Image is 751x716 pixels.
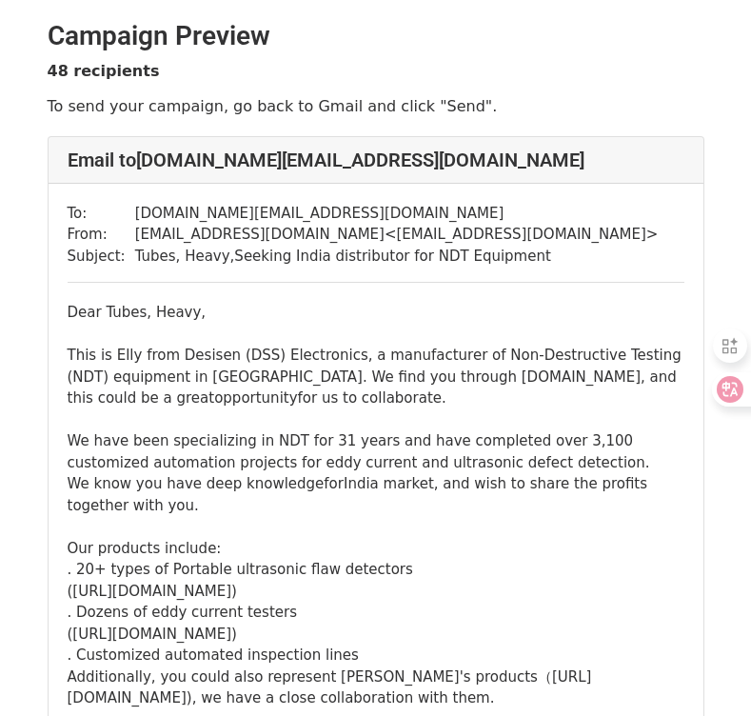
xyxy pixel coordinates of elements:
span: opportunity [214,389,297,407]
td: Tubes, Heavy,Seeking India distributor for NDT Equipment [135,246,659,268]
td: To: [68,203,135,225]
h2: Campaign Preview [48,20,704,52]
h4: Email to [DOMAIN_NAME][EMAIL_ADDRESS][DOMAIN_NAME] [68,149,684,171]
div: Additionally, you could also represent [PERSON_NAME]'s products（[URL][DOMAIN_NAME]), we have a cl... [68,666,684,709]
td: [DOMAIN_NAME][EMAIL_ADDRESS][DOMAIN_NAME] [135,203,659,225]
strong: 48 recipients [48,62,160,80]
p: To send your campaign, go back to Gmail and click "Send". [48,96,704,116]
td: [EMAIL_ADDRESS][DOMAIN_NAME] < [EMAIL_ADDRESS][DOMAIN_NAME] > [135,224,659,246]
div: We have been specializing in NDT for 31 years and have completed over 3,100 customized automation... [68,430,684,666]
td: From: [68,224,135,246]
td: Subject: [68,246,135,268]
span: for [324,475,344,492]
